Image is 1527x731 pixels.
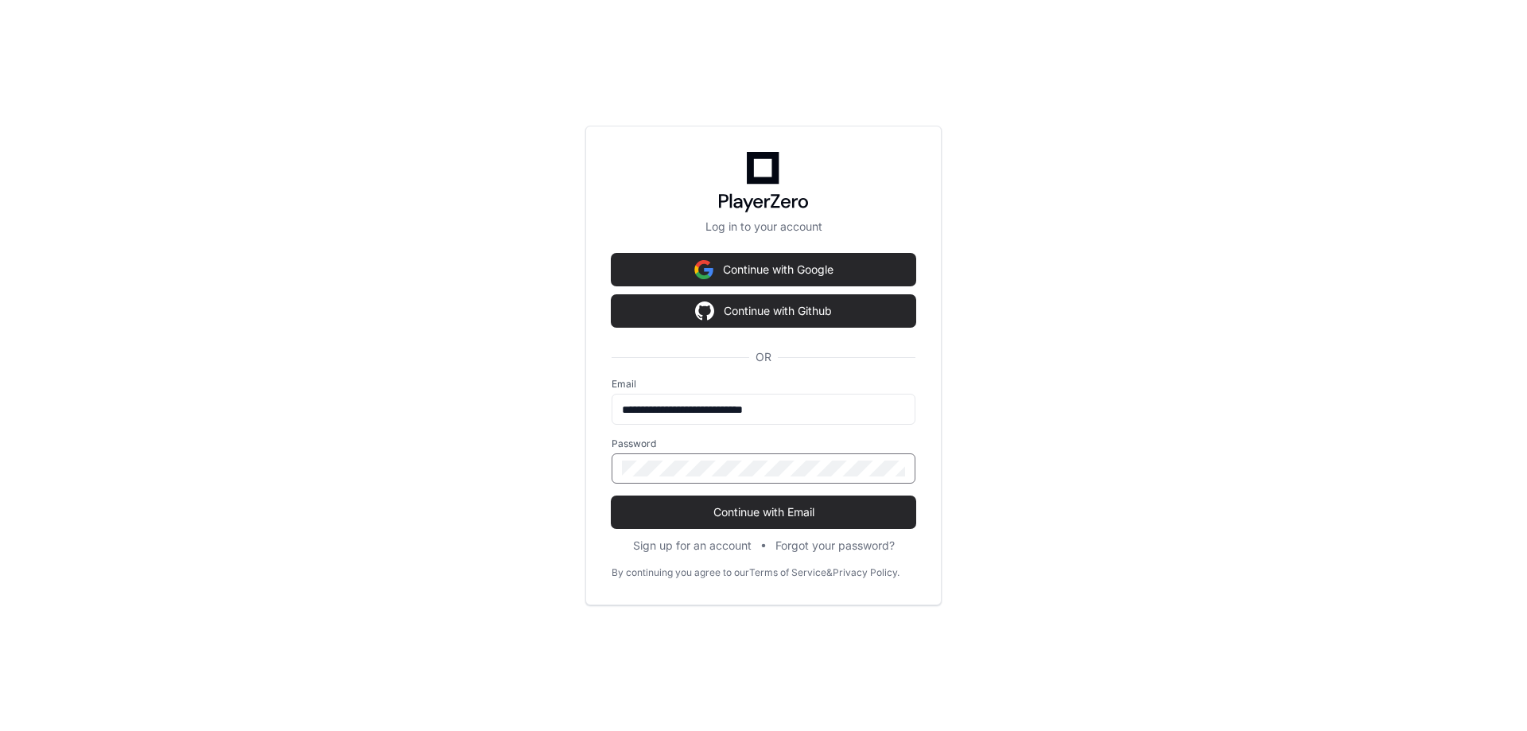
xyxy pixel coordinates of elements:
[775,538,895,554] button: Forgot your password?
[695,295,714,327] img: Sign in with google
[749,349,778,365] span: OR
[612,496,915,528] button: Continue with Email
[612,254,915,286] button: Continue with Google
[612,437,915,450] label: Password
[833,566,899,579] a: Privacy Policy.
[612,378,915,391] label: Email
[694,254,713,286] img: Sign in with google
[612,295,915,327] button: Continue with Github
[633,538,752,554] button: Sign up for an account
[612,504,915,520] span: Continue with Email
[612,566,749,579] div: By continuing you agree to our
[826,566,833,579] div: &
[612,219,915,235] p: Log in to your account
[749,566,826,579] a: Terms of Service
